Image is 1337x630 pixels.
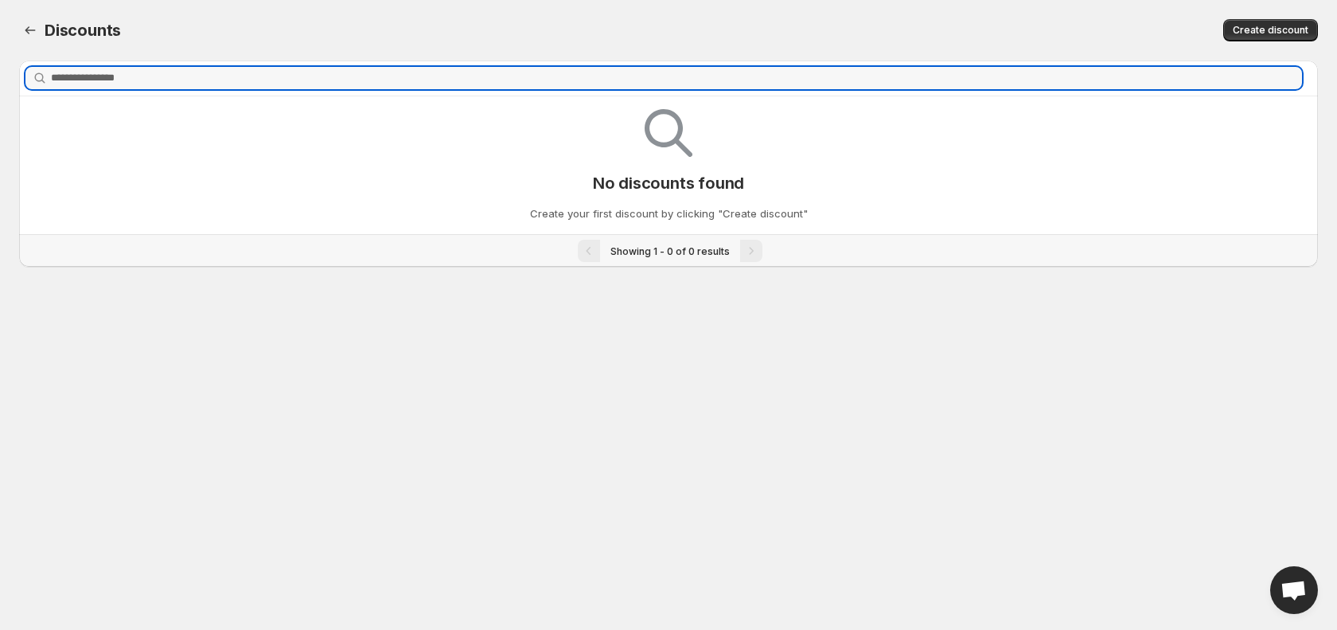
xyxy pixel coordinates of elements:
[45,21,121,40] span: Discounts
[1270,566,1318,614] div: Open chat
[19,19,41,41] button: Back to dashboard
[610,245,730,257] span: Showing 1 - 0 of 0 results
[1233,24,1308,37] span: Create discount
[19,234,1318,267] nav: Pagination
[530,205,808,221] p: Create your first discount by clicking "Create discount"
[1223,19,1318,41] button: Create discount
[645,109,692,157] img: Empty search results
[593,174,744,193] p: No discounts found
